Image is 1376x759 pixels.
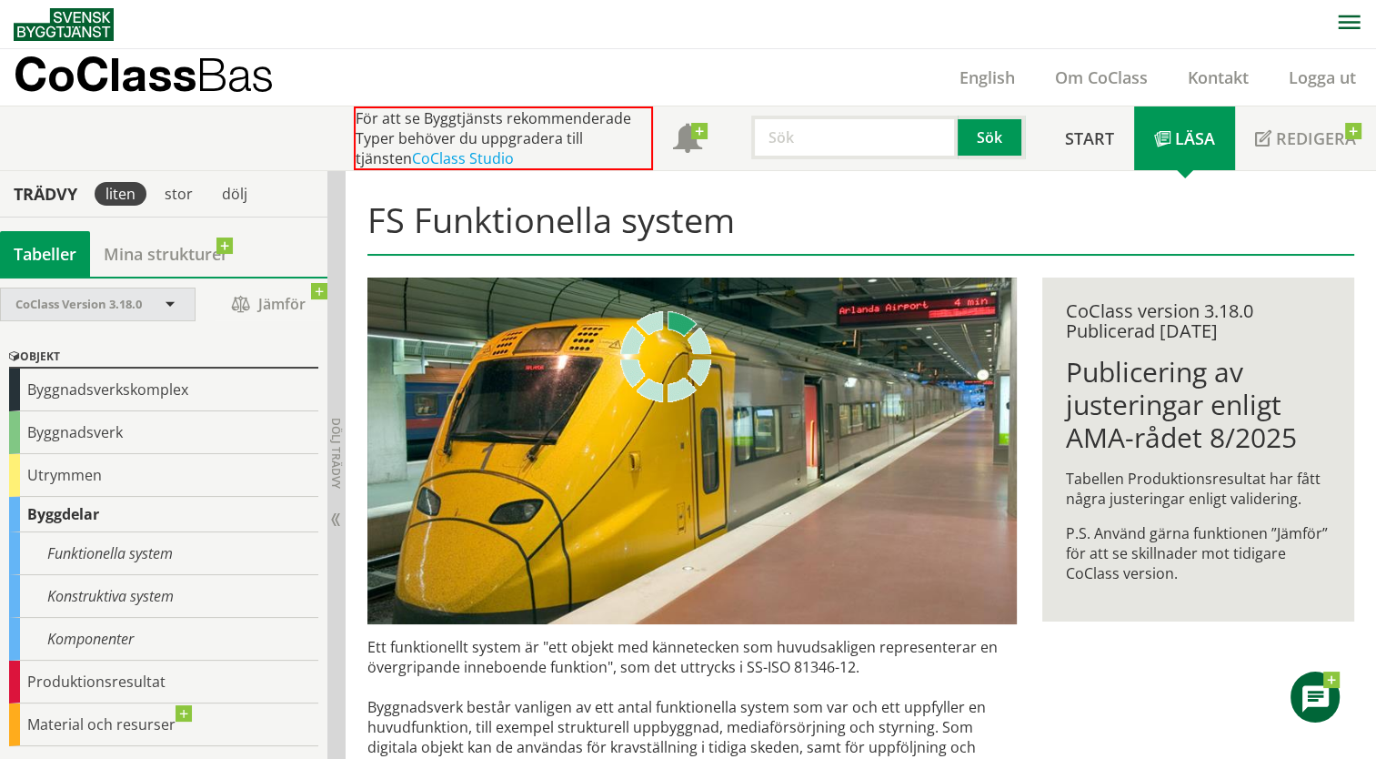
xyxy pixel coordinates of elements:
[9,703,318,746] div: Material och resurser
[1035,66,1168,88] a: Om CoClass
[214,288,323,320] span: Jämför
[154,182,204,206] div: stor
[4,184,87,204] div: Trädvy
[1066,301,1331,341] div: CoClass version 3.18.0 Publicerad [DATE]
[328,418,344,489] span: Dölj trädvy
[1276,127,1356,149] span: Redigera
[95,182,146,206] div: liten
[939,66,1035,88] a: English
[14,49,313,106] a: CoClassBas
[1066,469,1331,509] p: Tabellen Produktionsresultat har fått några justeringar enligt validering.
[15,296,142,312] span: CoClass Version 3.18.0
[367,278,1018,624] img: arlanda-express-2.jpg
[673,126,702,155] span: Notifikationer
[9,618,318,661] div: Komponenter
[9,532,318,575] div: Funktionella system
[354,106,653,170] div: För att se Byggtjänsts rekommenderade Typer behöver du uppgradera till tjänsten
[211,182,258,206] div: dölj
[9,497,318,532] div: Byggdelar
[1269,66,1376,88] a: Logga ut
[958,116,1025,159] button: Sök
[9,454,318,497] div: Utrymmen
[367,199,1355,256] h1: FS Funktionella system
[9,347,318,369] div: Objekt
[1066,523,1331,583] p: P.S. Använd gärna funktionen ”Jämför” för att se skillnader mot tidigare CoClass version.
[751,116,958,159] input: Sök
[90,231,242,277] a: Mina strukturer
[1235,106,1376,170] a: Redigera
[1065,127,1114,149] span: Start
[9,411,318,454] div: Byggnadsverk
[14,64,274,85] p: CoClass
[14,8,114,41] img: Svensk Byggtjänst
[9,575,318,618] div: Konstruktiva system
[9,661,318,703] div: Produktionsresultat
[1134,106,1235,170] a: Läsa
[1066,356,1331,454] h1: Publicering av justeringar enligt AMA-rådet 8/2025
[9,369,318,411] div: Byggnadsverkskomplex
[412,148,514,168] a: CoClass Studio
[620,311,711,402] img: Laddar
[196,47,274,101] span: Bas
[1168,66,1269,88] a: Kontakt
[1175,127,1215,149] span: Läsa
[1045,106,1134,170] a: Start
